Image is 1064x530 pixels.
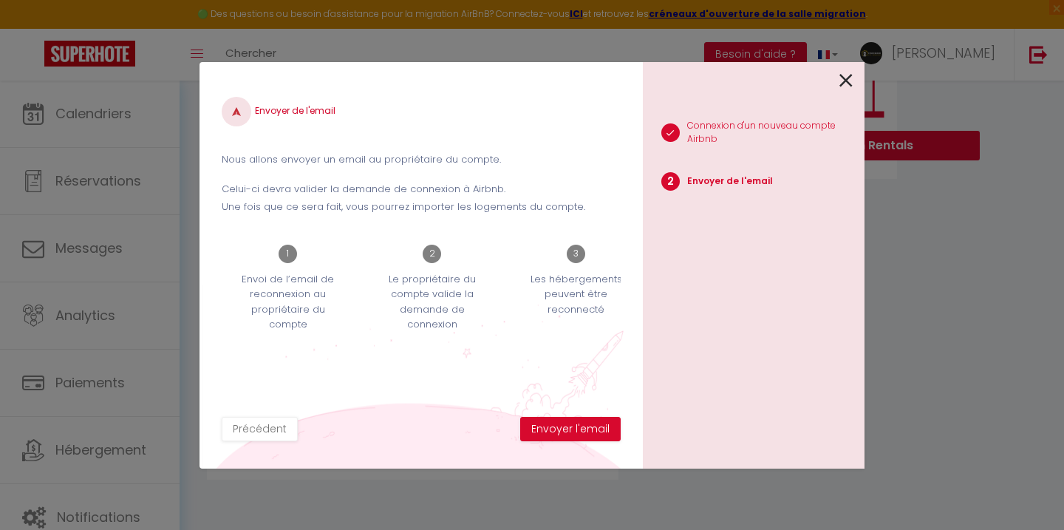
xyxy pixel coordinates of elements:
span: 1 [279,245,297,263]
p: Les hébergements peuvent être reconnecté [519,272,633,317]
p: Nous allons envoyer un email au propriétaire du compte. [222,152,621,167]
iframe: Chat [1001,463,1053,519]
span: 2 [423,245,441,263]
button: Envoyer l'email [520,417,621,442]
button: Ouvrir le widget de chat LiveChat [12,6,56,50]
p: Envoi de l’email de reconnexion au propriétaire du compte [231,272,345,333]
p: Celui-ci devra valider la demande de connexion à Airbnb. [222,182,621,197]
button: Précédent [222,417,298,442]
span: 2 [661,172,680,191]
h4: Envoyer de l'email [222,97,621,126]
p: Connexion d'un nouveau compte Airbnb [687,119,865,147]
p: Une fois que ce sera fait, vous pourrez importer les logements du compte. [222,200,621,214]
p: Le propriétaire du compte valide la demande de connexion [375,272,489,333]
p: Envoyer de l'email [687,174,773,188]
span: 3 [567,245,585,263]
